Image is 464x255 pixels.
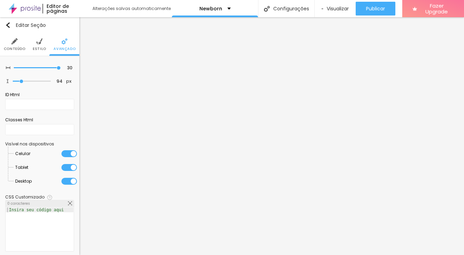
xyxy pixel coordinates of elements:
img: Icone [6,79,9,83]
img: Icone [47,195,52,200]
div: ID Html [5,92,74,98]
img: Icone [5,22,11,28]
img: Icone [36,38,42,44]
button: px [64,79,73,84]
img: Icone [11,38,18,44]
p: Newborn [199,6,222,11]
span: Avançado [53,47,76,51]
img: Icone [6,65,10,70]
img: Icone [264,6,270,12]
button: Visualizar [315,2,356,16]
span: Celular [15,147,30,161]
span: Fazer Upgrade [420,3,454,15]
button: Publicar [356,2,395,16]
div: Classes Html [5,117,74,123]
img: Icone [68,201,72,205]
span: Publicar [366,6,385,11]
iframe: Editor [79,17,464,255]
img: view-1.svg [322,6,323,12]
div: 0 caracteres [6,200,74,207]
span: Desktop [15,174,32,188]
div: CSS Customizado [5,195,45,199]
div: Alterações salvas automaticamente [92,7,172,11]
span: Tablet [15,161,28,174]
span: Estilo [33,47,46,51]
div: Editar Seção [5,22,46,28]
div: Insira seu código aqui [6,207,67,212]
div: Editor de páginas [42,4,86,13]
div: Visível nos dispositivos [5,142,74,146]
span: Visualizar [327,6,349,11]
img: Icone [61,38,68,44]
span: Conteúdo [4,47,26,51]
